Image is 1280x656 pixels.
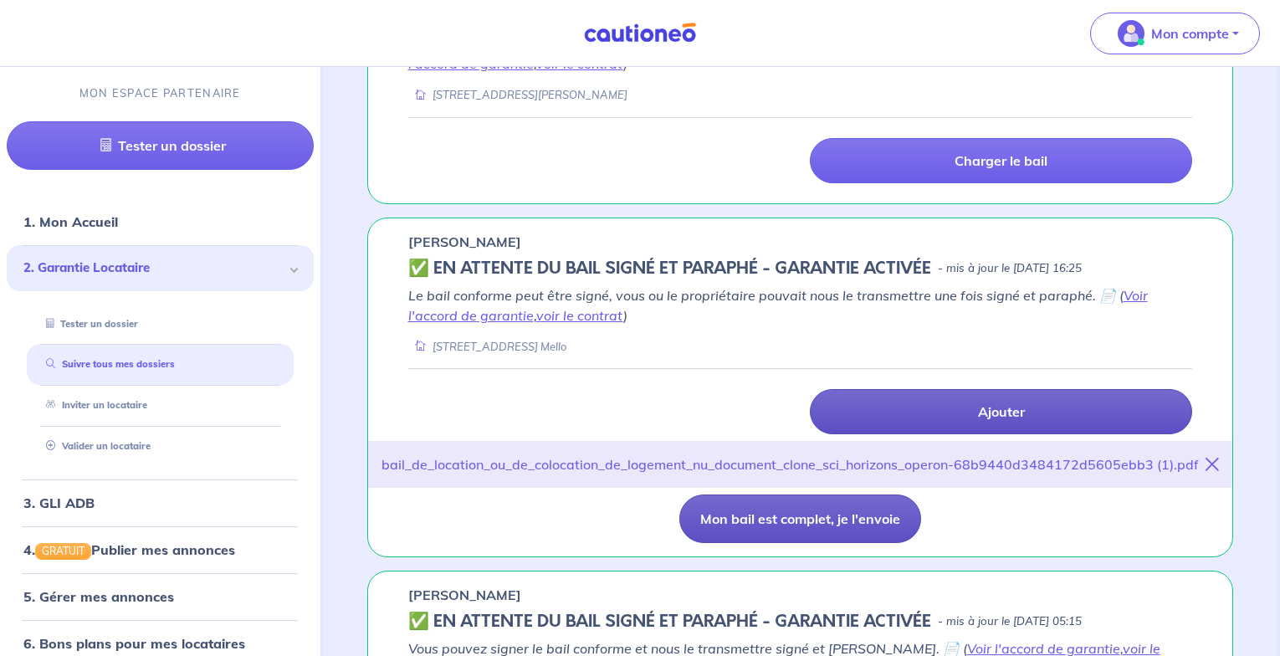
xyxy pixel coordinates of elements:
button: illu_account_valid_menu.svgMon compte [1090,13,1260,54]
h5: ✅️️️ EN ATTENTE DU BAIL SIGNÉ ET PARAPHÉ - GARANTIE ACTIVÉE [408,612,931,632]
div: 3. GLI ADB [7,486,314,520]
a: voir le contrat [536,307,623,324]
img: Cautioneo [577,23,703,44]
div: 2. Garantie Locataire [7,246,314,292]
a: 6. Bons plans pour mes locataires [23,635,245,652]
i: close-button-title [1206,458,1219,471]
a: Tester un dossier [39,318,138,330]
a: 4.GRATUITPublier mes annonces [23,541,235,558]
a: 3. GLI ADB [23,495,95,511]
div: bail_de_location_ou_de_colocation_de_logement_nu_document_clone_sci_horizons_operon-68b9440d34841... [381,454,1199,474]
div: [STREET_ADDRESS] Mello [408,339,566,355]
button: Mon bail est complet, je l'envoie [679,495,921,543]
span: 2. Garantie Locataire [23,259,284,279]
div: Inviter un locataire [27,392,294,420]
div: 4.GRATUITPublier mes annonces [7,533,314,566]
em: Le bail conforme peut être signé, vous ou le propriétaire pouvait nous le transmettre une fois si... [408,287,1148,324]
a: 5. Gérer mes annonces [23,588,174,605]
a: 1. Mon Accueil [23,214,118,231]
div: state: CONTRACT-SIGNED, Context: ,IS-GL-CAUTION [408,259,1193,279]
a: Inviter un locataire [39,400,147,412]
p: [PERSON_NAME] [408,585,521,605]
div: Valider un locataire [27,433,294,460]
a: Tester un dossier [7,122,314,171]
div: state: CONTRACT-SIGNED, Context: FINISHED,IS-GL-CAUTION [408,612,1193,632]
p: MON ESPACE PARTENAIRE [79,85,241,101]
a: Voir l'accord de garantie [408,287,1148,324]
a: Ajouter [810,389,1192,434]
img: illu_account_valid_menu.svg [1118,20,1144,47]
a: Suivre tous mes dossiers [39,359,175,371]
div: 5. Gérer mes annonces [7,580,314,613]
a: Valider un locataire [39,440,151,452]
p: Ajouter [978,403,1025,420]
p: - mis à jour le [DATE] 16:25 [938,260,1082,277]
p: [PERSON_NAME] [408,232,521,252]
p: - mis à jour le [DATE] 05:15 [938,613,1082,630]
div: Suivre tous mes dossiers [27,351,294,379]
p: Mon compte [1151,23,1229,44]
h5: ✅️️️ EN ATTENTE DU BAIL SIGNÉ ET PARAPHÉ - GARANTIE ACTIVÉE [408,259,931,279]
div: 1. Mon Accueil [7,206,314,239]
p: Charger le bail [955,152,1047,169]
a: Charger le bail [810,138,1192,183]
div: [STREET_ADDRESS][PERSON_NAME] [408,87,627,103]
div: Tester un dossier [27,310,294,338]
